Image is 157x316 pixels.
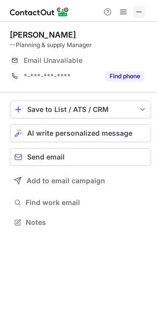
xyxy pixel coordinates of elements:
[10,41,151,50] div: --Planning & supply Manager
[10,124,151,142] button: AI write personalized message
[27,129,132,137] span: AI write personalized message
[10,172,151,190] button: Add to email campaign
[27,177,105,185] span: Add to email campaign
[27,105,134,113] div: Save to List / ATS / CRM
[10,196,151,210] button: Find work email
[10,6,69,18] img: ContactOut v5.3.10
[10,30,76,40] div: [PERSON_NAME]
[27,153,65,161] span: Send email
[10,101,151,118] button: save-profile-one-click
[105,71,144,81] button: Reveal Button
[10,215,151,229] button: Notes
[10,148,151,166] button: Send email
[26,198,147,207] span: Find work email
[26,218,147,227] span: Notes
[24,56,82,65] span: Email Unavailable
